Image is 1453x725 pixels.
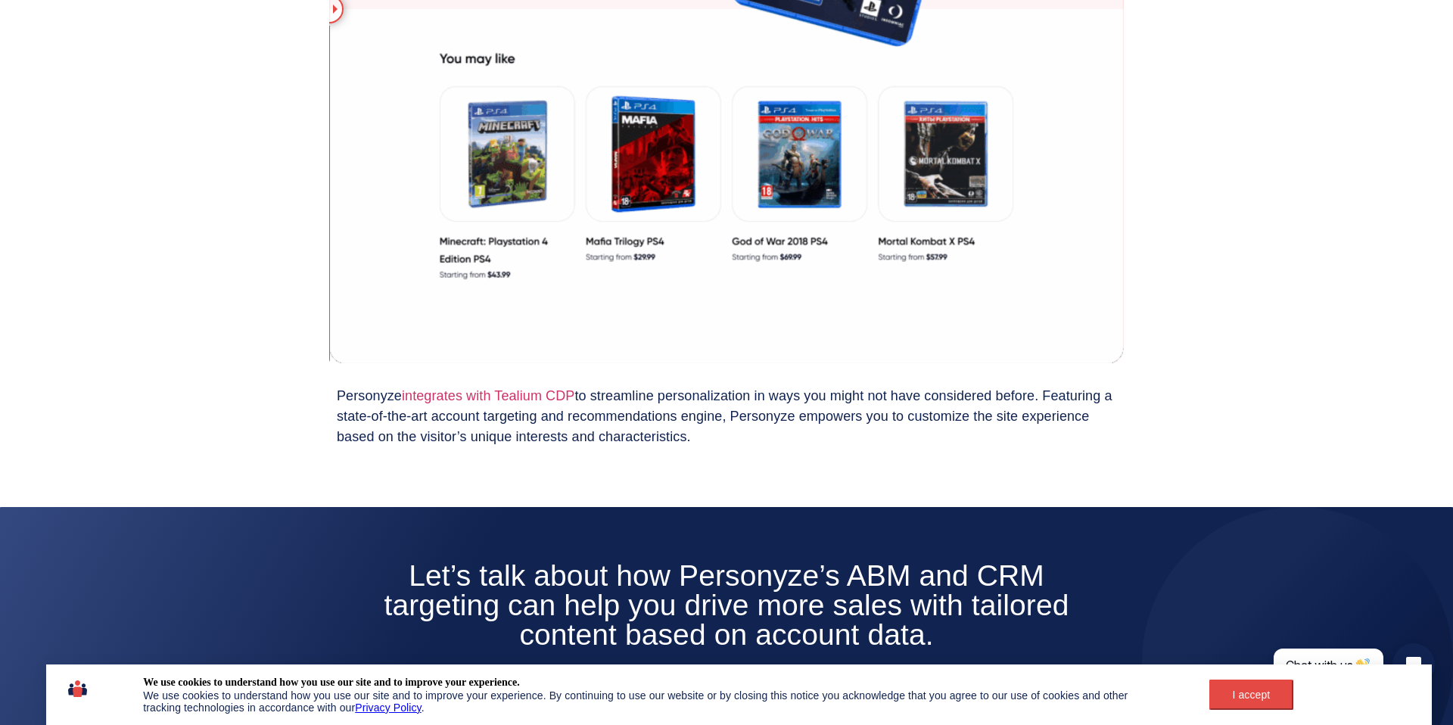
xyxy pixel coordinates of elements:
button: I accept [1209,680,1293,710]
img: icon [68,676,87,702]
div: We use cookies to understand how you use our site and to improve your experience. By continuing t... [143,689,1168,714]
div: I accept [1218,689,1284,701]
a: integrates with Tealium CDP [402,388,574,403]
p: Personyze to streamline personalization in ways you might not have considered before. Featuring a... [337,386,1116,447]
a: Privacy Policy [355,702,422,714]
h3: Let’s talk about how Personyze’s ABM and CRM targeting can help you drive more sales with tailore... [355,561,1098,649]
div: We use cookies to understand how you use our site and to improve your experience. [143,676,519,689]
